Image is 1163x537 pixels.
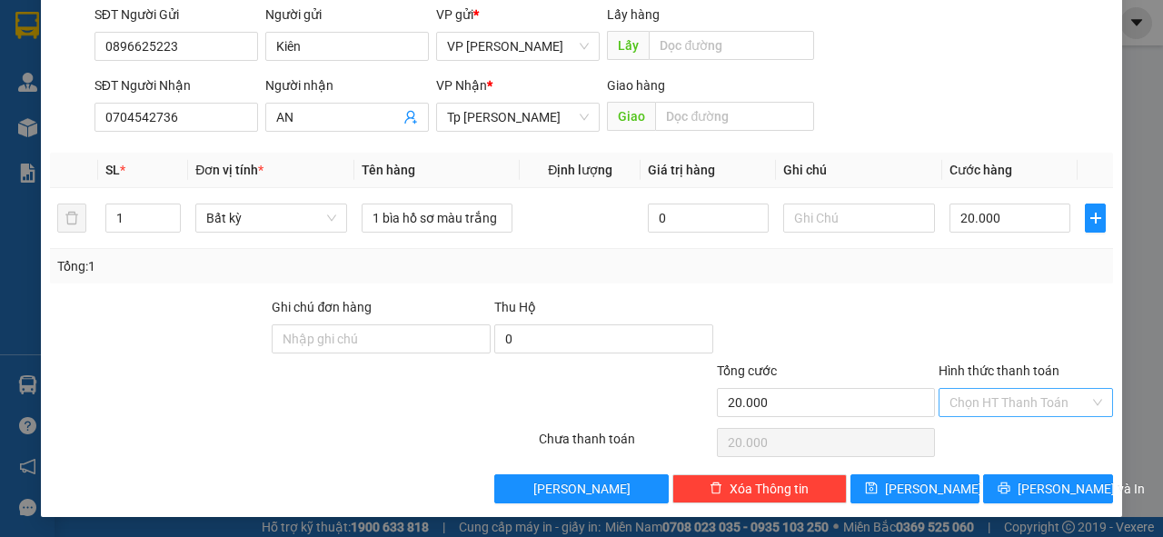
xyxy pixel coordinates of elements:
span: Giao [607,102,655,131]
span: Lấy hàng [607,7,660,22]
span: Lấy [607,31,649,60]
input: Dọc đường [649,31,813,60]
span: Đơn vị tính [195,163,263,177]
span: [PERSON_NAME] và In [1018,479,1145,499]
span: VP Phan Rang [447,33,589,60]
span: user-add [403,110,418,124]
label: Hình thức thanh toán [939,363,1059,378]
span: Tổng cước [717,363,777,378]
input: Ghi chú đơn hàng [272,324,491,353]
div: Tổng: 1 [57,256,451,276]
button: [PERSON_NAME] [494,474,669,503]
span: delete [710,482,722,496]
button: printer[PERSON_NAME] và In [983,474,1113,503]
span: plus [1086,211,1105,225]
th: Ghi chú [776,153,942,188]
input: VD: Bàn, Ghế [362,204,513,233]
button: save[PERSON_NAME] [850,474,980,503]
span: printer [998,482,1010,496]
span: Thu Hộ [494,300,536,314]
button: deleteXóa Thông tin [672,474,847,503]
button: plus [1085,204,1106,233]
input: 0 [648,204,769,233]
span: Giá trị hàng [648,163,715,177]
span: Tên hàng [362,163,415,177]
label: Ghi chú đơn hàng [272,300,372,314]
input: Dọc đường [655,102,813,131]
div: SĐT Người Gửi [94,5,258,25]
div: Chưa thanh toán [537,429,715,461]
span: Cước hàng [949,163,1012,177]
span: save [865,482,878,496]
span: [PERSON_NAME] [533,479,631,499]
span: [PERSON_NAME] [885,479,982,499]
span: Tp Hồ Chí Minh [447,104,589,131]
span: Định lượng [548,163,612,177]
div: SĐT Người Nhận [94,75,258,95]
span: Giao hàng [607,78,665,93]
div: Người nhận [265,75,429,95]
button: delete [57,204,86,233]
span: SL [105,163,120,177]
span: Bất kỳ [206,204,336,232]
span: Xóa Thông tin [730,479,809,499]
span: VP Nhận [436,78,487,93]
div: Người gửi [265,5,429,25]
input: Ghi Chú [783,204,935,233]
div: VP gửi [436,5,600,25]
